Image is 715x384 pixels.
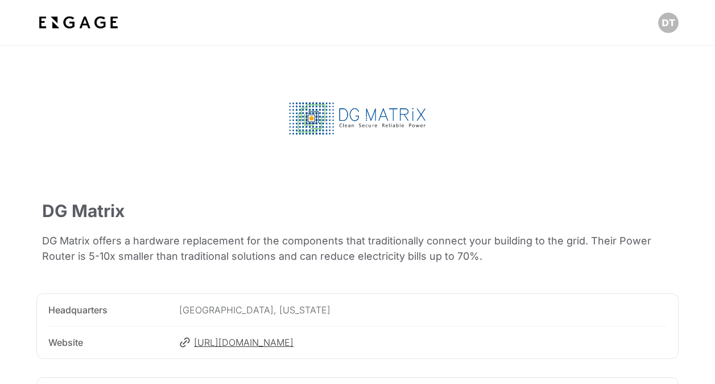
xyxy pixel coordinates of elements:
[658,13,679,33] img: Profile picture of David Torres
[179,303,667,317] p: [GEOGRAPHIC_DATA], [US_STATE]
[179,336,667,349] a: [URL][DOMAIN_NAME]
[42,231,673,271] p: DG Matrix offers a hardware replacement for the components that traditionally connect your buildi...
[48,303,170,317] p: Headquarters
[658,13,679,33] button: Open profile menu
[194,336,667,349] span: [URL][DOMAIN_NAME]
[48,336,170,349] p: Website
[36,13,121,33] img: bdf1fb74-1727-4ba0-a5bd-bc74ae9fc70b.jpeg
[42,196,125,231] p: DG Matrix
